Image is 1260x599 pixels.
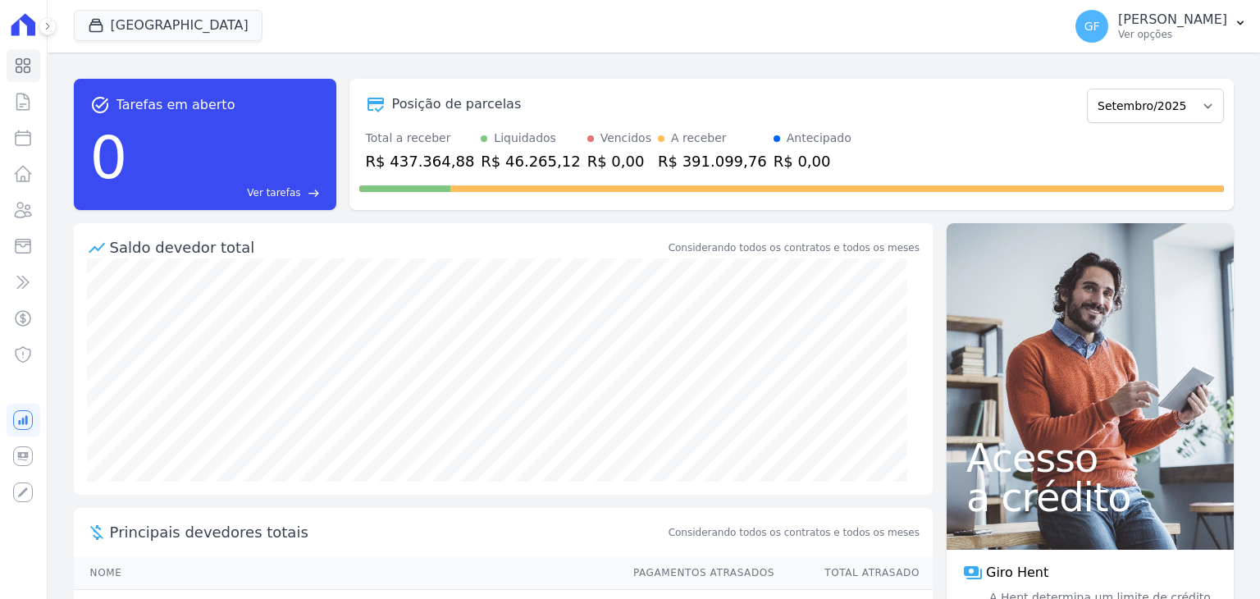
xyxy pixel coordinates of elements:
div: Saldo devedor total [110,236,665,258]
p: [PERSON_NAME] [1118,11,1227,28]
div: Liquidados [494,130,556,147]
span: east [308,187,320,199]
div: A receber [671,130,727,147]
span: task_alt [90,95,110,115]
span: Tarefas em aberto [116,95,235,115]
a: Ver tarefas east [134,185,319,200]
div: Considerando todos os contratos e todos os meses [669,240,920,255]
div: Vencidos [600,130,651,147]
span: Acesso [966,438,1214,478]
span: Considerando todos os contratos e todos os meses [669,525,920,540]
button: [GEOGRAPHIC_DATA] [74,10,262,41]
div: R$ 437.364,88 [366,150,475,172]
p: Ver opções [1118,28,1227,41]
div: 0 [90,115,128,200]
button: GF [PERSON_NAME] Ver opções [1062,3,1260,49]
div: R$ 0,00 [587,150,651,172]
span: Principais devedores totais [110,521,665,543]
div: Total a receber [366,130,475,147]
div: R$ 391.099,76 [658,150,767,172]
span: GF [1084,21,1100,32]
div: Antecipado [787,130,851,147]
div: R$ 0,00 [774,150,851,172]
span: a crédito [966,478,1214,517]
th: Pagamentos Atrasados [618,556,775,590]
div: Posição de parcelas [392,94,522,114]
th: Nome [74,556,618,590]
th: Total Atrasado [775,556,933,590]
span: Giro Hent [986,563,1048,583]
div: R$ 46.265,12 [481,150,580,172]
span: Ver tarefas [247,185,300,200]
